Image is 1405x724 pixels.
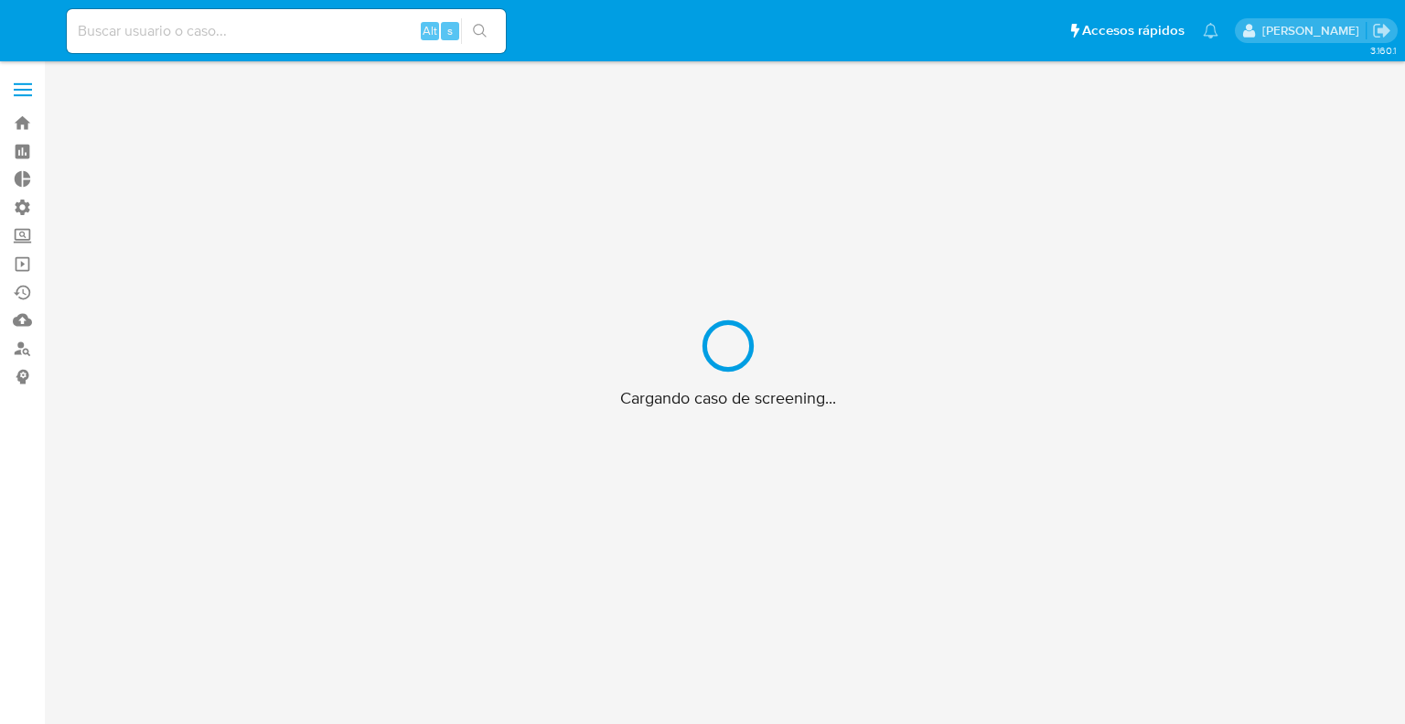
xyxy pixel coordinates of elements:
input: Buscar usuario o caso... [67,19,506,43]
a: Salir [1372,21,1391,40]
span: Cargando caso de screening... [620,387,836,409]
button: search-icon [461,18,499,44]
span: Alt [423,22,437,39]
span: Accesos rápidos [1082,21,1185,40]
p: marianela.tarsia@mercadolibre.com [1262,22,1366,39]
span: s [447,22,453,39]
a: Notificaciones [1203,23,1218,38]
